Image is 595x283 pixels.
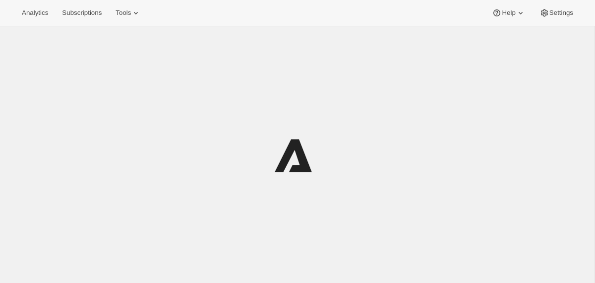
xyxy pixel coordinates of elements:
button: Subscriptions [56,6,108,20]
span: Subscriptions [62,9,102,17]
span: Settings [549,9,573,17]
button: Tools [110,6,147,20]
span: Analytics [22,9,48,17]
button: Help [486,6,531,20]
button: Settings [534,6,579,20]
span: Tools [116,9,131,17]
button: Analytics [16,6,54,20]
span: Help [502,9,515,17]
